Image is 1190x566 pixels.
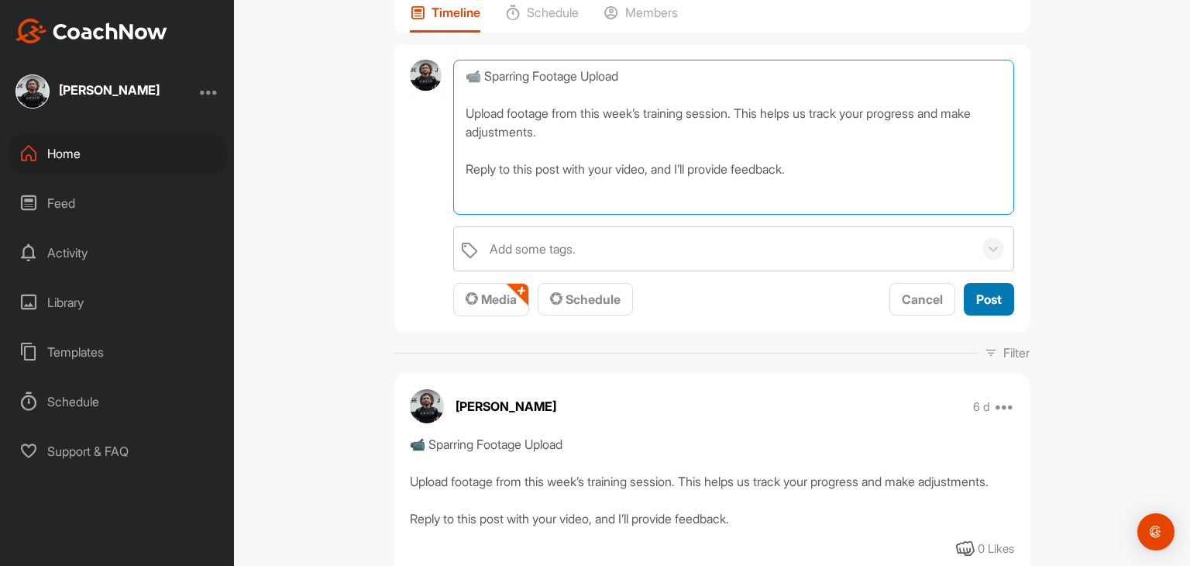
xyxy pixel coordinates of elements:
button: Media [453,283,529,316]
div: 📹 Sparring Footage Upload Upload footage from this week’s training session. This helps us track y... [410,435,1014,528]
div: 0 Likes [978,540,1014,558]
div: Feed [9,184,227,223]
textarea: 📹 Sparring Footage Upload Upload footage from this week’s training session. This helps us track y... [453,60,1014,215]
button: Post [964,283,1014,316]
img: avatar [410,60,442,91]
div: Activity [9,233,227,272]
img: CoachNow [15,19,167,43]
div: Home [9,134,227,173]
span: Media [466,292,517,307]
button: Cancel [889,283,955,316]
p: [PERSON_NAME] [456,397,556,416]
p: Timeline [432,5,480,20]
img: square_bfdb4879df8747f588c5511651a1e06a.jpg [15,74,50,109]
div: Open Intercom Messenger [1137,513,1175,550]
span: Schedule [550,292,621,307]
div: Add some tags. [490,240,576,258]
p: Members [625,5,678,20]
div: Support & FAQ [9,432,227,471]
span: Post [976,292,1002,307]
div: [PERSON_NAME] [59,84,160,96]
button: Schedule [538,283,633,316]
div: Schedule [9,382,227,421]
p: Schedule [527,5,579,20]
div: Library [9,283,227,322]
img: avatar [410,389,444,423]
span: Cancel [902,292,943,307]
div: Templates [9,333,227,371]
p: 6 d [973,399,990,415]
p: Filter [1003,343,1030,362]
